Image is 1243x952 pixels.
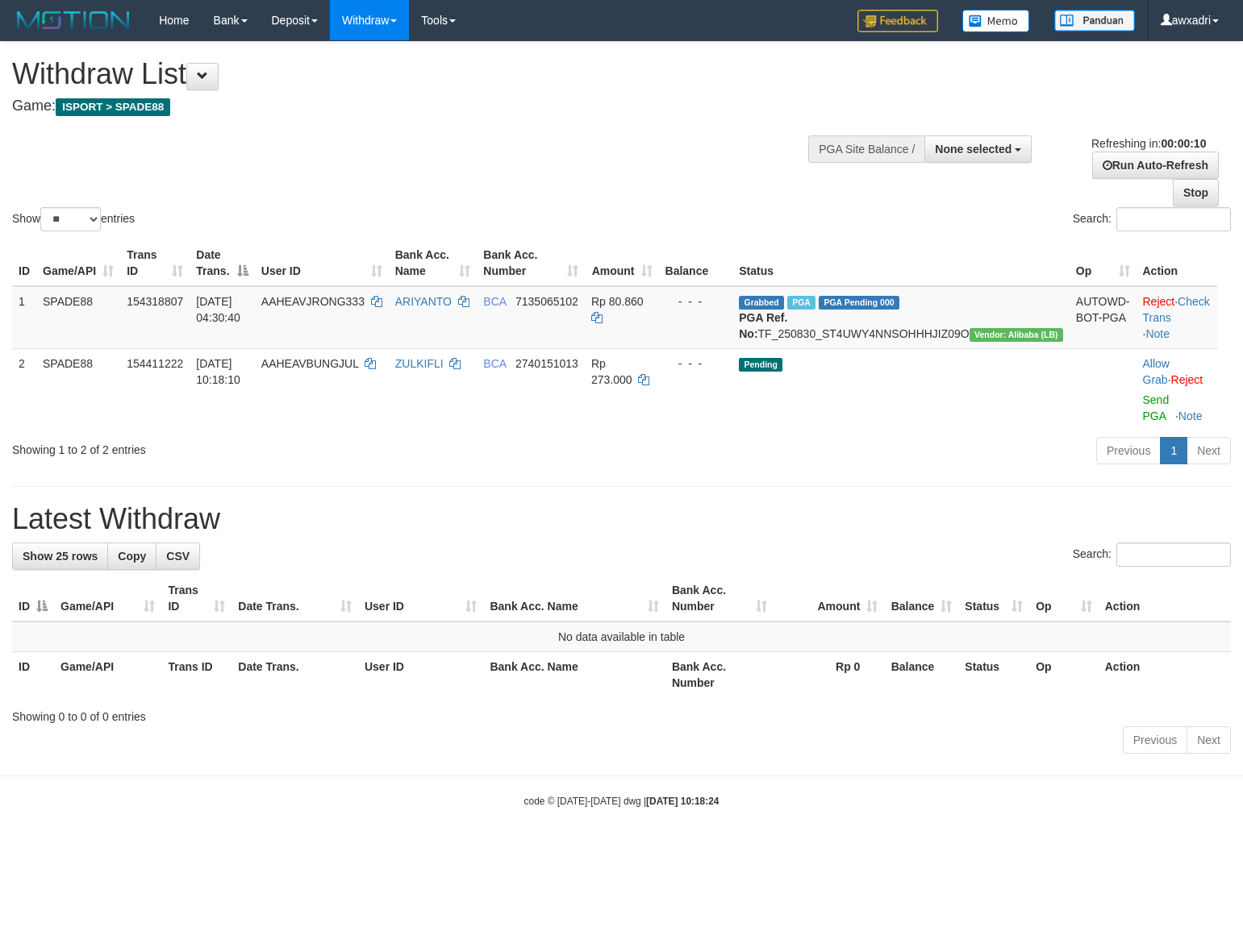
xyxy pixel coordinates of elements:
th: User ID [358,652,484,698]
span: Copy 2740151013 to clipboard [515,357,578,370]
div: Showing 0 to 0 of 0 entries [12,702,1231,725]
input: Search: [1116,207,1231,231]
th: Balance [884,652,958,698]
th: ID: activate to sort column descending [12,576,54,622]
th: Bank Acc. Name [483,652,665,698]
span: BCA [483,295,506,308]
img: Feedback.jpg [857,10,938,32]
a: ZULKIFLI [395,357,444,370]
th: Game/API: activate to sort column ascending [36,240,120,286]
h4: Game: [12,98,812,114]
a: Note [1145,327,1170,340]
td: · [1137,348,1218,430]
select: Showentries [40,207,101,231]
th: Action [1137,240,1218,286]
b: PGA Ref. No: [739,311,787,340]
th: ID [12,652,54,698]
span: Vendor URL: https://dashboard.q2checkout.com/secure [970,328,1063,342]
a: ARIYANTO [395,295,452,308]
h1: Withdraw List [12,58,812,90]
a: Next [1187,726,1231,754]
img: Button%20Memo.svg [962,10,1030,32]
span: · [1143,357,1171,386]
th: Date Trans.: activate to sort column descending [190,240,255,286]
span: Rp 80.860 [591,295,644,308]
th: Trans ID [161,652,231,698]
label: Show entries [12,207,135,231]
a: Reject [1143,295,1175,308]
span: Refreshing in: [1091,137,1206,150]
a: Next [1187,437,1231,464]
span: BCA [483,357,506,370]
a: Reject [1171,373,1203,386]
span: Copy 7135065102 to clipboard [515,295,578,308]
td: 1 [12,286,36,349]
a: Stop [1173,179,1219,206]
strong: 00:00:10 [1161,137,1206,150]
img: MOTION_logo.png [12,8,135,32]
div: Showing 1 to 2 of 2 entries [12,435,506,458]
img: panduan.png [1054,10,1135,31]
span: Pending [739,358,782,372]
th: Game/API: activate to sort column ascending [54,576,161,622]
small: code © [DATE]-[DATE] dwg | [524,796,720,807]
th: Rp 0 [774,652,884,698]
th: Bank Acc. Name: activate to sort column ascending [389,240,478,286]
a: Run Auto-Refresh [1092,152,1219,179]
th: Date Trans.: activate to sort column ascending [231,576,358,622]
div: PGA Site Balance / [808,135,924,163]
th: Amount: activate to sort column ascending [585,240,659,286]
span: CSV [166,550,190,563]
label: Search: [1073,207,1231,231]
th: Status [732,240,1070,286]
td: SPADE88 [36,286,120,349]
span: AAHEAVBUNGJUL [261,357,359,370]
th: User ID: activate to sort column ascending [255,240,389,286]
span: Rp 273.000 [591,357,632,386]
td: · · [1137,286,1218,349]
td: 2 [12,348,36,430]
th: Trans ID: activate to sort column ascending [161,576,231,622]
h1: Latest Withdraw [12,503,1231,535]
label: Search: [1073,543,1231,567]
a: Copy [107,543,156,570]
th: Date Trans. [231,652,358,698]
span: 154411222 [127,357,183,370]
td: No data available in table [12,622,1231,652]
strong: [DATE] 10:18:24 [646,796,719,807]
a: Note [1178,409,1203,422]
a: Show 25 rows [12,543,108,570]
span: Grabbed [739,296,784,310]
span: None selected [935,143,1012,156]
th: User ID: activate to sort column ascending [358,576,484,622]
span: ISPORT > SPADE88 [56,98,170,116]
a: Previous [1096,437,1161,464]
th: Action [1099,576,1231,622]
a: CSV [156,543,200,570]
span: Show 25 rows [23,550,98,563]
span: Marked by awxadri [787,296,815,310]
th: Op [1029,652,1099,698]
th: Trans ID: activate to sort column ascending [120,240,190,286]
th: Action [1099,652,1231,698]
th: Game/API [54,652,161,698]
th: Status [958,652,1029,698]
a: Allow Grab [1143,357,1170,386]
a: Send PGA [1143,393,1170,422]
th: ID [12,240,36,286]
th: Op: activate to sort column ascending [1029,576,1099,622]
a: Check Trans [1143,295,1210,324]
span: AAHEAVJRONG333 [261,295,365,308]
span: PGA Pending [819,296,899,310]
th: Bank Acc. Number [665,652,774,698]
th: Op: activate to sort column ascending [1070,240,1137,286]
span: [DATE] 10:18:10 [196,357,240,386]
th: Bank Acc. Number: activate to sort column ascending [477,240,585,286]
td: AUTOWD-BOT-PGA [1070,286,1137,349]
th: Status: activate to sort column ascending [958,576,1029,622]
button: None selected [924,135,1032,163]
th: Balance: activate to sort column ascending [884,576,958,622]
td: SPADE88 [36,348,120,430]
a: Previous [1123,726,1187,754]
td: TF_250830_ST4UWY4NNSOHHHJIZ09O [732,286,1070,349]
